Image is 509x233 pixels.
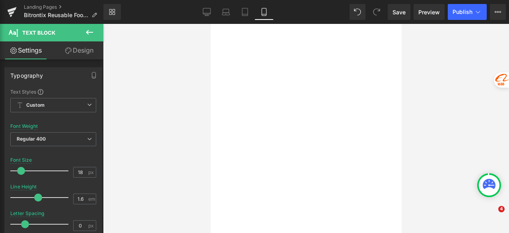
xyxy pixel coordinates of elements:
[197,4,216,20] a: Desktop
[448,4,487,20] button: Publish
[88,223,95,228] span: px
[235,4,254,20] a: Tablet
[10,184,37,190] div: Line Height
[10,157,32,163] div: Font Size
[418,8,440,16] span: Preview
[482,206,501,225] iframe: Intercom live chat
[103,4,121,20] a: New Library
[22,29,55,36] span: Text Block
[88,170,95,175] span: px
[498,206,505,212] span: 4
[10,211,45,216] div: Letter Spacing
[216,4,235,20] a: Laptop
[453,9,472,15] span: Publish
[490,4,506,20] button: More
[24,4,103,10] a: Landing Pages
[254,4,274,20] a: Mobile
[88,196,95,202] span: em
[392,8,406,16] span: Save
[10,68,43,79] div: Typography
[414,4,445,20] a: Preview
[10,88,96,95] div: Text Styles
[24,12,88,18] span: Bitrontix Reusable Food Vacuum Sealer
[26,102,45,109] b: Custom
[17,136,46,142] b: Regular 400
[53,41,105,59] a: Design
[350,4,365,20] button: Undo
[369,4,385,20] button: Redo
[10,123,38,129] div: Font Weight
